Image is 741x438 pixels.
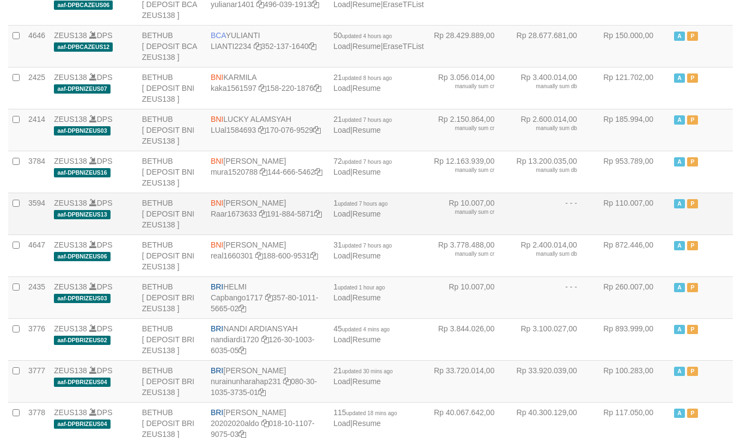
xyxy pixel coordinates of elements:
span: | [333,240,391,260]
td: DPS [50,151,138,193]
span: Active [674,283,685,292]
td: Rp 2.400.014,00 [511,235,593,276]
a: Resume [352,293,381,302]
span: Paused [687,409,698,418]
span: aaf-DPBRIZEUS04 [54,420,111,429]
span: updated 7 hours ago [338,201,388,207]
span: 1 [333,199,388,207]
a: Copy 1582201876 to clipboard [314,84,321,92]
a: Load [333,126,350,134]
td: Rp 953.789,00 [593,151,670,193]
a: LUal1584693 [211,126,256,134]
span: aaf-DPBRIZEUS02 [54,336,111,345]
a: Resume [352,419,381,428]
span: aaf-DPBNIZEUS06 [54,252,111,261]
td: Rp 100.283,00 [593,360,670,402]
a: Load [333,335,350,344]
span: | [333,324,389,344]
div: manually sum cr [433,166,495,174]
td: 2414 [24,109,50,151]
span: | | [333,31,424,51]
span: 72 [333,157,391,165]
td: Rp 2.150.864,00 [428,109,511,151]
td: DPS [50,25,138,67]
span: Paused [687,325,698,334]
td: Rp 185.994,00 [593,109,670,151]
a: 20202020aldo [211,419,259,428]
td: DPS [50,193,138,235]
a: ZEUS138 [54,282,87,291]
td: Rp 28.429.889,00 [428,25,511,67]
span: BRI [211,408,223,417]
td: BETHUB [ DEPOSIT BNI ZEUS138 ] [138,193,206,235]
a: Copy Capbango1717 to clipboard [265,293,273,302]
a: ZEUS138 [54,240,87,249]
a: Copy real1660301 to clipboard [255,251,263,260]
td: DPS [50,276,138,318]
span: Paused [687,283,698,292]
a: kaka1561597 [211,84,256,92]
td: BETHUB [ DEPOSIT BNI ZEUS138 ] [138,67,206,109]
td: Rp 10.007,00 [428,193,511,235]
a: Load [333,419,350,428]
span: aaf-DPBNIZEUS03 [54,126,111,135]
td: 3777 [24,360,50,402]
td: 3776 [24,318,50,360]
td: NANDI ARDIANSYAH 126-30-1003-6035-05 [206,318,329,360]
a: Copy 080301035373501 to clipboard [258,388,266,397]
td: Rp 872.446,00 [593,235,670,276]
a: Resume [352,335,381,344]
td: BETHUB [ DEPOSIT BRI ZEUS138 ] [138,276,206,318]
span: 50 [333,31,391,40]
span: Active [674,199,685,208]
a: Copy 1886009531 to clipboard [310,251,318,260]
a: Resume [352,42,381,51]
span: updated 1 hour ago [338,285,385,291]
a: Copy Raar1673633 to clipboard [259,209,267,218]
a: Copy 1918845871 to clipboard [314,209,322,218]
span: Active [674,73,685,83]
td: HELMI 357-80-1011-5665-02 [206,276,329,318]
td: Rp 13.200.035,00 [511,151,593,193]
span: 21 [333,366,393,375]
a: Load [333,42,350,51]
span: aaf-DPBNIZEUS07 [54,84,111,94]
span: updated 4 mins ago [342,326,390,332]
a: Raar1673633 [211,209,257,218]
a: Copy mura1520788 to clipboard [260,168,267,176]
td: LUCKY ALAMSYAH 170-076-9529 [206,109,329,151]
span: BNI [211,115,223,124]
div: manually sum cr [433,208,495,216]
td: Rp 12.163.939,00 [428,151,511,193]
a: ZEUS138 [54,157,87,165]
a: Copy LUal1584693 to clipboard [258,126,266,134]
td: Rp 260.007,00 [593,276,670,318]
span: Paused [687,367,698,376]
span: 115 [333,408,397,417]
span: BRI [211,366,223,375]
span: aaf-DPBRIZEUS03 [54,294,111,303]
a: Resume [352,209,381,218]
a: ZEUS138 [54,324,87,333]
td: Rp 2.600.014,00 [511,109,593,151]
a: Resume [352,377,381,386]
span: | [333,199,388,218]
span: Active [674,115,685,125]
span: BNI [211,240,223,249]
span: aaf-DPBCAZEUS06 [54,1,113,10]
a: real1660301 [211,251,253,260]
span: updated 18 mins ago [346,410,397,416]
a: Copy 126301003603505 to clipboard [238,346,246,355]
td: 3784 [24,151,50,193]
span: 45 [333,324,389,333]
td: Rp 3.844.026,00 [428,318,511,360]
span: 1 [333,282,385,291]
td: Rp 110.007,00 [593,193,670,235]
span: updated 4 hours ago [342,33,392,39]
a: Load [333,168,350,176]
span: aaf-DPBRIZEUS04 [54,378,111,387]
a: Load [333,209,350,218]
a: Copy 357801011566502 to clipboard [238,304,246,313]
a: Resume [352,84,381,92]
td: BETHUB [ DEPOSIT BRI ZEUS138 ] [138,318,206,360]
